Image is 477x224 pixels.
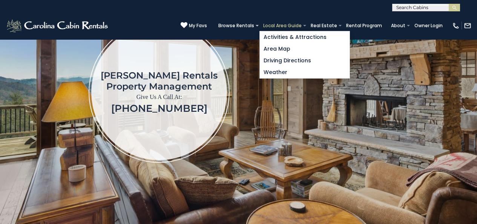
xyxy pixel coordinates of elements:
a: Browse Rentals [215,20,258,31]
a: About [387,20,409,31]
a: Activities & Attractions [260,31,350,43]
a: Driving Directions [260,55,350,66]
a: My Favs [181,22,207,29]
h1: [PERSON_NAME] Rentals Property Management [101,70,218,92]
a: [PHONE_NUMBER] [111,102,207,114]
img: White-1-2.png [6,18,110,33]
img: phone-regular-white.png [452,22,460,29]
span: My Favs [189,22,207,29]
a: Local Area Guide [259,20,305,31]
a: Owner Login [411,20,446,31]
p: Give Us A Call At: [101,92,218,102]
a: Rental Program [342,20,386,31]
a: Area Map [260,43,350,55]
a: Real Estate [307,20,341,31]
img: mail-regular-white.png [464,22,471,29]
a: Weather [260,66,350,78]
